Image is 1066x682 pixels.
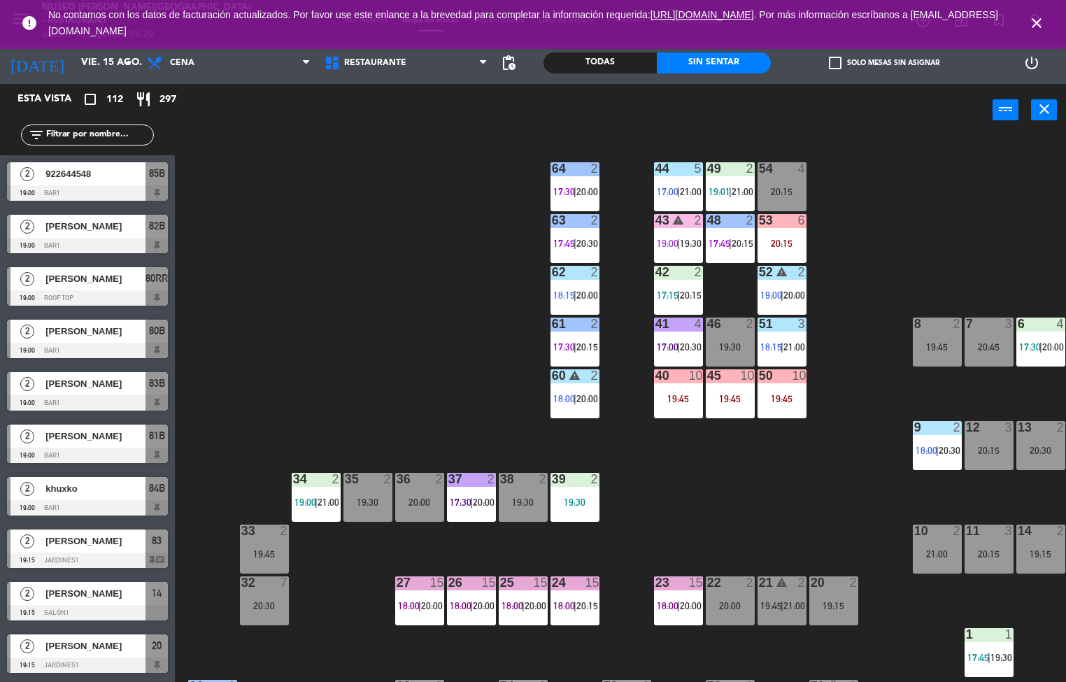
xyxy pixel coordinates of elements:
[383,473,392,485] div: 2
[732,186,753,197] span: 21:00
[776,266,788,278] i: warning
[655,369,656,382] div: 40
[318,497,339,508] span: 21:00
[152,585,162,602] span: 14
[20,639,34,653] span: 2
[45,324,145,339] span: [PERSON_NAME]
[783,290,805,301] span: 20:00
[159,92,176,108] span: 297
[783,341,805,353] span: 21:00
[1042,341,1064,353] span: 20:00
[397,576,397,589] div: 27
[397,473,397,485] div: 36
[709,186,730,197] span: 19:01
[522,600,525,611] span: |
[707,369,708,382] div: 45
[655,576,656,589] div: 23
[106,92,123,108] span: 112
[241,525,242,537] div: 33
[797,266,806,278] div: 2
[680,186,702,197] span: 21:00
[280,576,288,589] div: 7
[797,318,806,330] div: 3
[344,58,406,68] span: Restaurante
[315,497,318,508] span: |
[657,600,678,611] span: 18:00
[783,600,805,611] span: 21:00
[688,369,702,382] div: 10
[694,266,702,278] div: 2
[20,167,34,181] span: 2
[45,586,145,601] span: [PERSON_NAME]
[1018,525,1018,537] div: 14
[20,429,34,443] span: 2
[240,601,289,611] div: 20:30
[576,186,598,197] span: 20:00
[657,52,770,73] div: Sin sentar
[576,290,598,301] span: 20:00
[776,576,788,588] i: warning
[487,473,495,485] div: 2
[657,290,678,301] span: 17:15
[781,341,783,353] span: |
[1023,55,1040,71] i: power_settings_new
[760,341,782,353] span: 18:15
[553,393,575,404] span: 18:00
[20,377,34,391] span: 2
[149,218,165,234] span: 82B
[533,576,547,589] div: 15
[677,238,680,249] span: |
[707,576,708,589] div: 22
[553,600,575,611] span: 18:00
[1056,421,1065,434] div: 2
[395,497,444,507] div: 20:00
[553,341,575,353] span: 17:30
[500,576,501,589] div: 25
[28,127,45,143] i: filter_list
[421,600,443,611] span: 20:00
[293,473,294,485] div: 34
[688,576,702,589] div: 15
[20,220,34,234] span: 2
[45,481,145,496] span: khuxko
[1016,446,1065,455] div: 20:30
[240,549,289,559] div: 19:45
[135,91,152,108] i: restaurant
[655,162,656,175] div: 44
[574,600,576,611] span: |
[694,318,702,330] div: 4
[913,549,962,559] div: 21:00
[574,290,576,301] span: |
[829,57,939,69] label: Solo mesas sin asignar
[553,290,575,301] span: 18:15
[993,99,1018,120] button: power_input
[481,576,495,589] div: 15
[1016,549,1065,559] div: 19:15
[590,369,599,382] div: 2
[965,342,1014,352] div: 20:45
[1019,341,1041,353] span: 17:30
[849,576,858,589] div: 2
[500,55,517,71] span: pending_actions
[149,480,165,497] span: 84B
[953,318,961,330] div: 2
[1004,421,1013,434] div: 3
[45,639,145,653] span: [PERSON_NAME]
[574,238,576,249] span: |
[398,600,420,611] span: 18:00
[1028,15,1045,31] i: close
[45,271,145,286] span: [PERSON_NAME]
[576,600,598,611] span: 20:15
[280,525,288,537] div: 2
[450,600,471,611] span: 18:00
